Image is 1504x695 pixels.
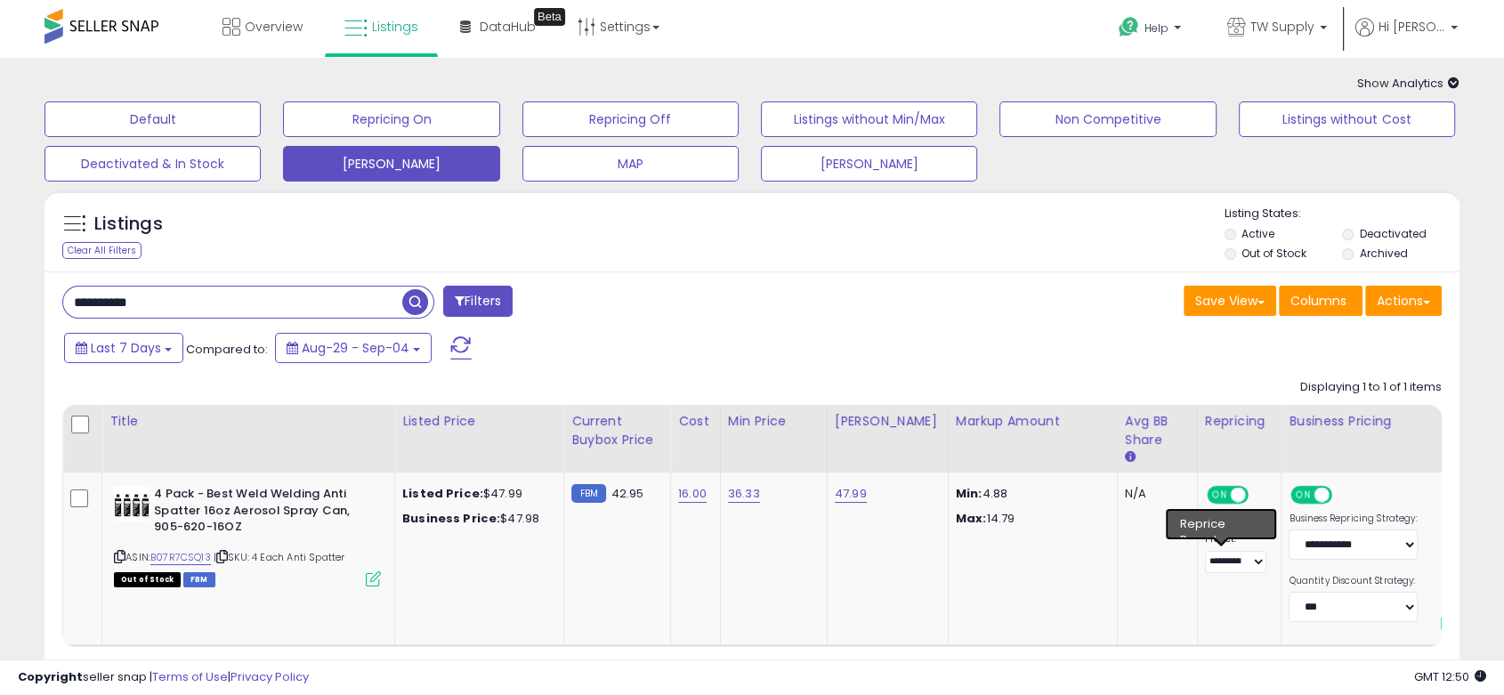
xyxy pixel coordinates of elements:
[956,412,1110,431] div: Markup Amount
[114,486,381,585] div: ASIN:
[1205,412,1274,431] div: Repricing
[1239,101,1455,137] button: Listings without Cost
[1125,486,1184,502] div: N/A
[152,668,228,685] a: Terms of Use
[956,486,1104,502] p: 4.88
[62,242,142,259] div: Clear All Filters
[1279,286,1362,316] button: Columns
[678,412,713,431] div: Cost
[1118,16,1140,38] i: Get Help
[835,485,867,503] a: 47.99
[1300,379,1442,396] div: Displaying 1 to 1 of 1 items
[522,101,739,137] button: Repricing Off
[1184,286,1276,316] button: Save View
[1289,575,1418,587] label: Quantity Discount Strategy:
[1104,3,1199,58] a: Help
[1289,513,1418,525] label: Business Repricing Strategy:
[480,18,536,36] span: DataHub
[1205,513,1268,529] div: Win BuyBox
[534,8,565,26] div: Tooltip anchor
[109,412,387,431] div: Title
[728,412,820,431] div: Min Price
[678,485,707,503] a: 16.00
[1289,412,1469,431] div: Business Pricing
[283,101,499,137] button: Repricing On
[44,146,261,182] button: Deactivated & In Stock
[1330,488,1358,503] span: OFF
[1241,226,1274,241] label: Active
[571,484,606,503] small: FBM
[114,572,181,587] span: All listings that are currently out of stock and unavailable for purchase on Amazon
[94,212,163,237] h5: Listings
[999,101,1216,137] button: Non Competitive
[402,511,550,527] div: $47.98
[956,510,987,527] strong: Max:
[186,341,268,358] span: Compared to:
[1360,246,1408,261] label: Archived
[18,668,83,685] strong: Copyright
[956,485,982,502] strong: Min:
[1365,286,1442,316] button: Actions
[522,146,739,182] button: MAP
[154,486,370,540] b: 4 Pack - Best Weld Welding Anti Spatter 16oz Aerosol Spray Can, 905-620-16OZ
[150,550,211,565] a: B07R7CSQ13
[91,339,161,357] span: Last 7 Days
[443,286,513,317] button: Filters
[64,333,183,363] button: Last 7 Days
[1355,18,1458,58] a: Hi [PERSON_NAME]
[183,572,215,587] span: FBM
[230,668,309,685] a: Privacy Policy
[1250,18,1314,36] span: TW Supply
[1360,226,1427,241] label: Deactivated
[1293,488,1315,503] span: ON
[402,486,550,502] div: $47.99
[1144,20,1168,36] span: Help
[1357,75,1460,92] span: Show Analytics
[402,485,483,502] b: Listed Price:
[372,18,418,36] span: Listings
[214,550,344,564] span: | SKU: 4 Each Anti Spatter
[302,339,409,357] span: Aug-29 - Sep-04
[402,510,500,527] b: Business Price:
[1290,292,1346,310] span: Columns
[956,511,1104,527] p: 14.79
[1241,246,1306,261] label: Out of Stock
[283,146,499,182] button: [PERSON_NAME]
[1379,18,1445,36] span: Hi [PERSON_NAME]
[1205,533,1268,573] div: Preset:
[1246,488,1274,503] span: OFF
[1209,488,1231,503] span: ON
[245,18,303,36] span: Overview
[402,412,556,431] div: Listed Price
[1125,412,1190,449] div: Avg BB Share
[761,101,977,137] button: Listings without Min/Max
[571,412,663,449] div: Current Buybox Price
[835,412,941,431] div: [PERSON_NAME]
[728,485,760,503] a: 36.33
[44,101,261,137] button: Default
[275,333,432,363] button: Aug-29 - Sep-04
[761,146,977,182] button: [PERSON_NAME]
[114,486,150,521] img: 41a5-OEooiL._SL40_.jpg
[610,485,643,502] span: 42.95
[18,669,309,686] div: seller snap | |
[1125,449,1136,465] small: Avg BB Share.
[1225,206,1460,222] p: Listing States:
[1414,668,1486,685] span: 2025-09-12 12:50 GMT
